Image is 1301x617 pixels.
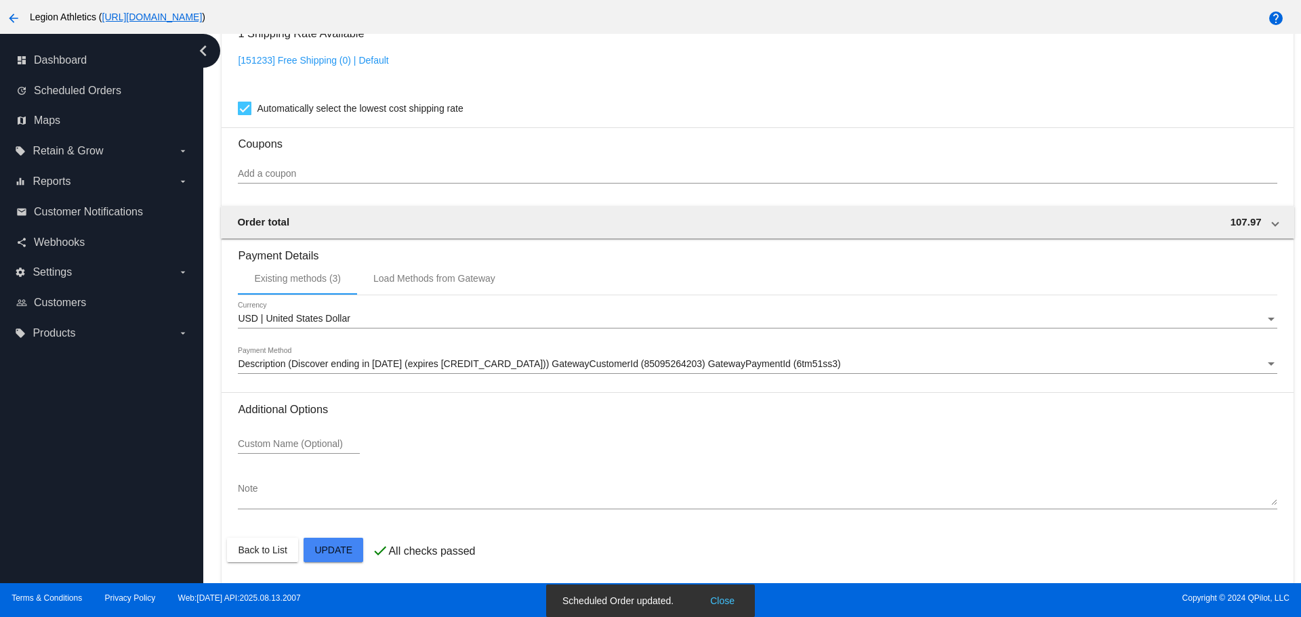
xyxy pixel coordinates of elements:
[16,85,27,96] i: update
[221,206,1294,238] mat-expansion-panel-header: Order total 107.97
[238,439,360,450] input: Custom Name (Optional)
[238,359,1277,370] mat-select: Payment Method
[1231,216,1262,228] span: 107.97
[662,593,1289,603] span: Copyright © 2024 QPilot, LLC
[178,267,188,278] i: arrow_drop_down
[238,403,1277,416] h3: Additional Options
[238,545,287,555] span: Back to List
[304,538,363,562] button: Update
[562,594,739,608] simple-snack-bar: Scheduled Order updated.
[15,176,26,187] i: equalizer
[373,273,495,284] div: Load Methods from Gateway
[34,54,87,66] span: Dashboard
[16,115,27,126] i: map
[16,232,188,253] a: share Webhooks
[254,273,341,284] div: Existing methods (3)
[15,328,26,339] i: local_offer
[372,542,388,559] mat-icon: check
[12,593,82,603] a: Terms & Conditions
[238,239,1277,262] h3: Payment Details
[238,358,840,369] span: Description (Discover ending in [DATE] (expires [CREDIT_CARD_DATA])) GatewayCustomerId (850952642...
[16,237,27,248] i: share
[102,12,203,22] a: [URL][DOMAIN_NAME]
[238,19,364,48] h3: 1 Shipping Rate Available
[238,169,1277,179] input: Add a coupon
[237,216,289,228] span: Order total
[257,100,463,116] span: Automatically select the lowest cost shipping rate
[706,594,739,608] button: Close
[238,127,1277,150] h3: Coupons
[105,593,156,603] a: Privacy Policy
[34,206,143,218] span: Customer Notifications
[34,85,121,97] span: Scheduled Orders
[16,49,188,71] a: dashboard Dashboard
[16,201,188,223] a: email Customer Notifications
[192,40,214,62] i: chevron_left
[178,593,301,603] a: Web:[DATE] API:2025.08.13.2007
[34,236,85,249] span: Webhooks
[15,146,26,156] i: local_offer
[34,297,86,309] span: Customers
[178,146,188,156] i: arrow_drop_down
[16,80,188,102] a: update Scheduled Orders
[238,55,388,66] a: [151233] Free Shipping (0) | Default
[1268,10,1284,26] mat-icon: help
[178,176,188,187] i: arrow_drop_down
[314,545,352,555] span: Update
[178,328,188,339] i: arrow_drop_down
[238,314,1277,324] mat-select: Currency
[5,10,22,26] mat-icon: arrow_back
[16,110,188,131] a: map Maps
[33,327,75,339] span: Products
[16,297,27,308] i: people_outline
[15,267,26,278] i: settings
[34,114,60,127] span: Maps
[388,545,475,557] p: All checks passed
[16,292,188,314] a: people_outline Customers
[33,175,70,188] span: Reports
[16,55,27,66] i: dashboard
[33,266,72,278] span: Settings
[227,538,297,562] button: Back to List
[30,12,205,22] span: Legion Athletics ( )
[33,145,103,157] span: Retain & Grow
[238,313,350,324] span: USD | United States Dollar
[16,207,27,217] i: email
